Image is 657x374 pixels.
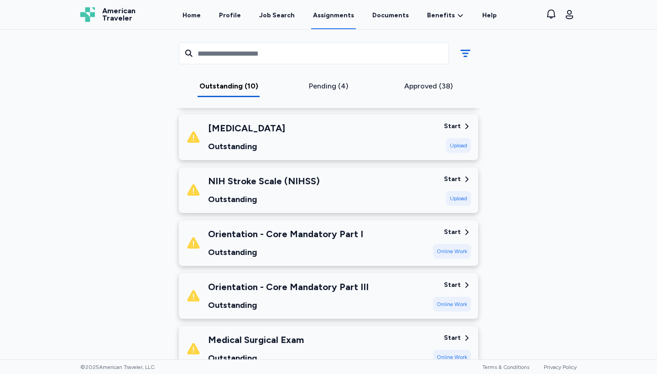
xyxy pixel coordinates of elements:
[427,11,455,20] span: Benefits
[208,280,369,293] div: Orientation - Core Mandatory Part III
[433,297,471,312] div: Online Work
[446,191,471,206] div: Upload
[482,364,529,370] a: Terms & Conditions
[259,11,295,20] div: Job Search
[427,11,464,20] a: Benefits
[208,352,304,364] div: Outstanding
[433,244,471,259] div: Online Work
[80,364,155,371] span: © 2025 American Traveler, LLC
[444,122,461,131] div: Start
[208,228,363,240] div: Orientation - Core Mandatory Part I
[102,7,136,22] span: American Traveler
[208,140,285,153] div: Outstanding
[208,246,363,259] div: Outstanding
[208,333,304,346] div: Medical Surgical Exam
[311,1,356,29] a: Assignments
[208,122,285,135] div: [MEDICAL_DATA]
[444,333,461,343] div: Start
[208,299,369,312] div: Outstanding
[208,175,320,187] div: NIH Stroke Scale (NIHSS)
[444,228,461,237] div: Start
[446,138,471,153] div: Upload
[433,350,471,364] div: Online Work
[544,364,577,370] a: Privacy Policy
[182,81,275,92] div: Outstanding (10)
[80,7,95,22] img: Logo
[444,175,461,184] div: Start
[382,81,474,92] div: Approved (38)
[282,81,375,92] div: Pending (4)
[208,193,320,206] div: Outstanding
[444,280,461,290] div: Start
